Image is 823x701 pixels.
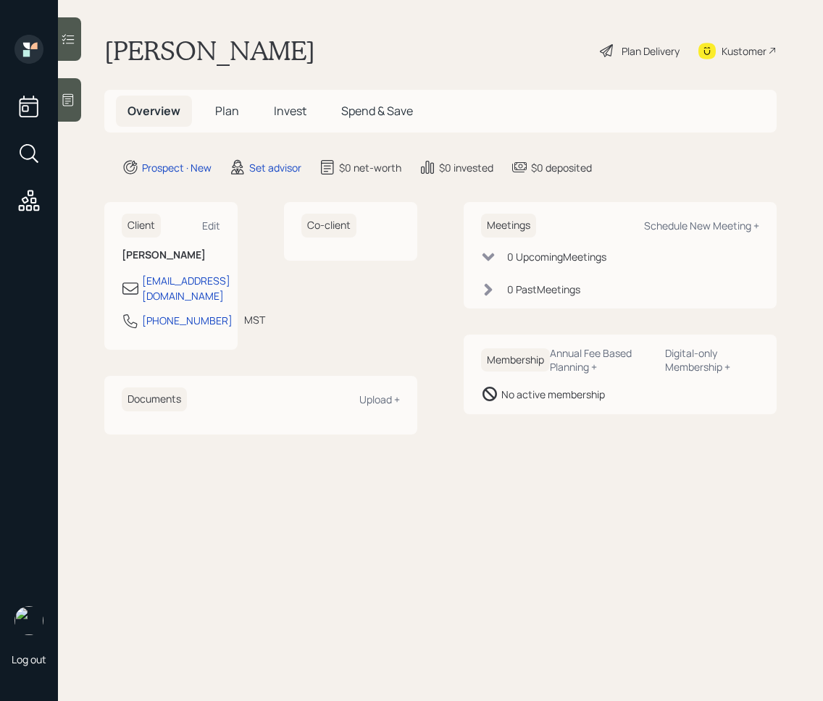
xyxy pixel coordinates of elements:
div: [PHONE_NUMBER] [142,313,233,328]
div: MST [244,312,265,327]
h6: Meetings [481,214,536,238]
div: $0 invested [439,160,493,175]
div: Set advisor [249,160,301,175]
div: Schedule New Meeting + [644,219,759,232]
div: 0 Past Meeting s [507,282,580,297]
div: $0 net-worth [339,160,401,175]
div: No active membership [501,387,605,402]
span: Invest [274,103,306,119]
img: retirable_logo.png [14,606,43,635]
h6: Membership [481,348,550,372]
div: [EMAIL_ADDRESS][DOMAIN_NAME] [142,273,230,303]
span: Overview [128,103,180,119]
div: Kustomer [722,43,766,59]
h6: Client [122,214,161,238]
h6: [PERSON_NAME] [122,249,220,261]
div: $0 deposited [531,160,592,175]
h6: Documents [122,387,187,411]
div: Digital-only Membership + [665,346,759,374]
span: Spend & Save [341,103,413,119]
div: Log out [12,652,46,666]
div: Upload + [359,393,400,406]
div: Annual Fee Based Planning + [550,346,653,374]
h1: [PERSON_NAME] [104,35,315,67]
div: Edit [202,219,220,232]
div: Prospect · New [142,160,212,175]
h6: Co-client [301,214,356,238]
span: Plan [215,103,239,119]
div: Plan Delivery [622,43,680,59]
div: 0 Upcoming Meeting s [507,249,606,264]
